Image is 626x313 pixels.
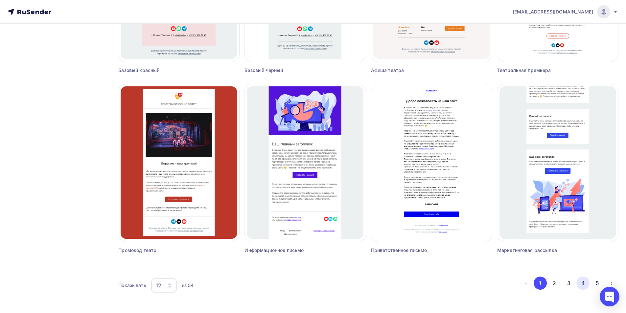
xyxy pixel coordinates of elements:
div: Базовый черный [244,67,335,74]
button: Go to page 5 [591,277,604,290]
div: Театральная премьера [497,67,588,74]
div: 12 [156,281,161,289]
div: Показывать [118,282,146,289]
div: из 54 [182,282,194,289]
button: Go to page 2 [548,277,561,290]
button: Go to page 4 [576,277,590,290]
div: Маркетинговая рассылка [497,247,588,254]
span: [EMAIL_ADDRESS][DOMAIN_NAME] [513,9,593,15]
a: [EMAIL_ADDRESS][DOMAIN_NAME] [513,5,618,18]
div: Информационное письмо [244,247,335,254]
div: Промокод театр [118,247,209,254]
button: Go to next page [605,277,618,290]
button: Go to page 3 [562,277,575,290]
button: 12 [151,278,177,293]
button: Go to page 1 [534,277,547,290]
div: Приветственное письмо [371,247,462,254]
ul: Pagination [519,277,618,290]
div: Афиша театра [371,67,462,74]
div: Базовый красный [118,67,209,74]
